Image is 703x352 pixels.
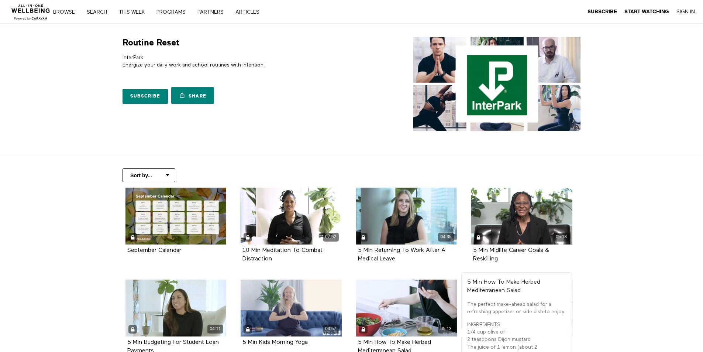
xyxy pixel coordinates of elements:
a: September Calendar [127,247,181,253]
img: Routine Reset [413,37,580,131]
strong: 5 Min How To Make Herbed Mediterranean Salad [467,279,540,294]
a: 5 Min Budgeting For Student Loan Payments 04:11 [125,280,227,336]
p: InterPark Energize your daily work and school routines with intention. [123,54,349,69]
div: 05:13 [438,325,454,333]
nav: Primary [58,8,275,16]
div: 05:18 [554,233,569,241]
strong: 5 Min Midlife Career Goals & Reskilling [473,247,549,262]
a: Share [171,87,214,104]
p: The perfect make-ahead salad for a refreshing appetizer or side dish to enjoy. [467,301,566,316]
a: 5 Min Midlife Career Goals & Reskilling 05:18 [471,188,572,245]
strong: 10 Min Meditation To Combat Distraction [242,247,323,262]
a: PROGRAMS [154,10,193,15]
a: Start Watching [624,8,669,15]
a: 5 Min How To Make Herbed Mediterranean Salad 05:13 [356,280,457,336]
a: Search [84,10,115,15]
a: Subscribe [587,8,617,15]
div: 04:11 [207,325,223,333]
a: 10 Min Meditation To Combat Distraction 07:52 [241,188,342,245]
a: ARTICLES [233,10,267,15]
a: 10 Min Meditation To Combat Distraction [242,247,323,262]
a: September Calendar [125,188,227,245]
a: PARTNERS [195,10,231,15]
a: 5 Min Returning To Work After A Medical Leave 04:35 [356,188,457,245]
a: 5 Min Midlife Career Goals & Reskilling [473,247,549,262]
div: 04:35 [438,233,454,241]
a: THIS WEEK [116,10,152,15]
div: 07:52 [323,233,339,241]
strong: 5 Min Returning To Work After A Medical Leave [358,247,445,262]
strong: Start Watching [624,9,669,14]
a: 5 Min Kids Morning Yoga 04:57 [241,280,342,336]
a: Sign In [676,8,695,15]
a: 5 Min Kids Morning Yoga [242,339,308,345]
h1: Routine Reset [123,37,179,48]
a: Browse [51,10,83,15]
strong: Subscribe [587,9,617,14]
a: 5 Min Returning To Work After A Medical Leave [358,247,445,262]
a: Subscribe [123,89,168,104]
div: 04:57 [323,325,339,333]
